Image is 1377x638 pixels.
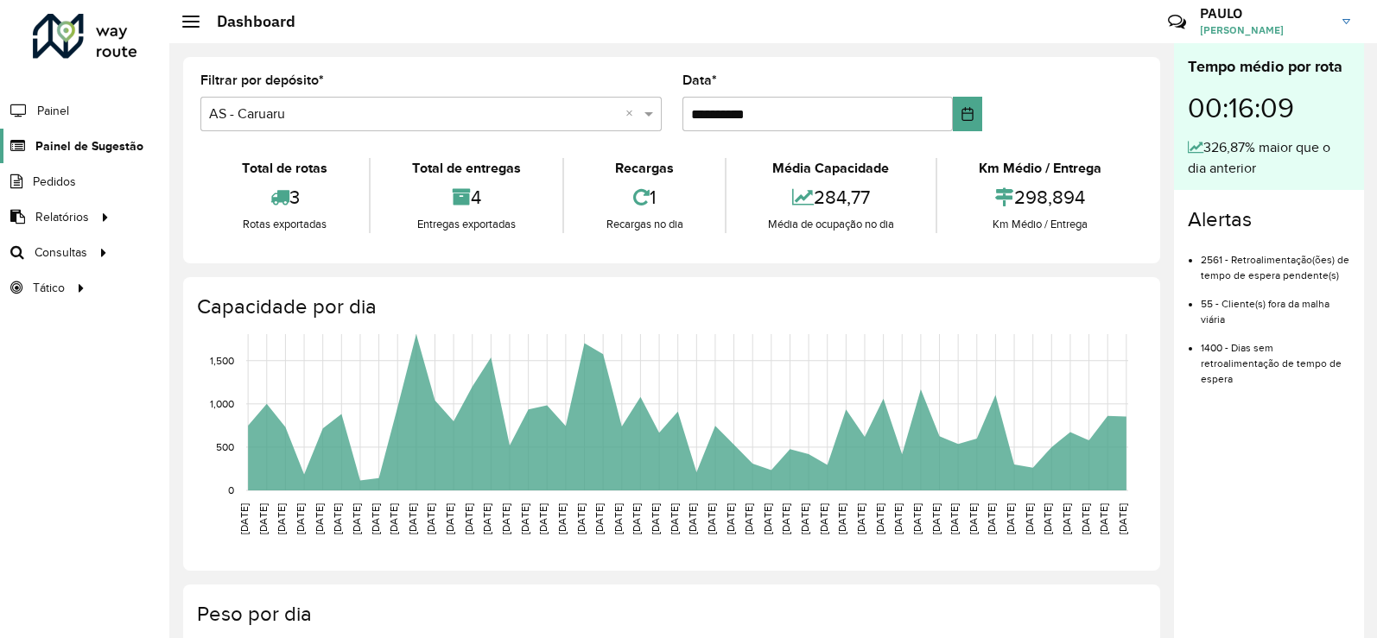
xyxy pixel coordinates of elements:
div: Recargas no dia [568,216,720,233]
div: 298,894 [942,179,1139,216]
div: Total de rotas [205,158,365,179]
span: Relatórios [35,208,89,226]
label: Data [682,70,717,91]
text: [DATE] [295,503,306,534]
div: 1 [568,179,720,216]
text: [DATE] [1005,503,1016,534]
text: [DATE] [1098,503,1109,534]
text: [DATE] [500,503,511,534]
text: [DATE] [949,503,960,534]
text: [DATE] [631,503,642,534]
text: [DATE] [1080,503,1091,534]
span: Painel [37,102,69,120]
div: 284,77 [731,179,931,216]
text: [DATE] [593,503,605,534]
text: [DATE] [874,503,885,534]
text: [DATE] [986,503,997,534]
text: [DATE] [519,503,530,534]
div: Média de ocupação no dia [731,216,931,233]
text: [DATE] [575,503,587,534]
h3: PAULO [1200,5,1329,22]
span: Tático [33,279,65,297]
text: [DATE] [650,503,661,534]
text: [DATE] [706,503,717,534]
li: 1400 - Dias sem retroalimentação de tempo de espera [1201,327,1350,387]
text: 1,500 [210,355,234,366]
a: Contato Rápido [1158,3,1196,41]
h4: Capacidade por dia [197,294,1143,319]
text: [DATE] [1061,503,1072,534]
text: [DATE] [314,503,325,534]
text: 500 [216,441,234,452]
text: [DATE] [836,503,847,534]
text: [DATE] [257,503,269,534]
div: Entregas exportadas [375,216,558,233]
text: [DATE] [1117,503,1128,534]
text: [DATE] [276,503,287,534]
div: 3 [205,179,365,216]
text: [DATE] [481,503,492,534]
div: 00:16:09 [1188,79,1350,137]
span: Consultas [35,243,87,262]
text: [DATE] [892,503,904,534]
text: [DATE] [238,503,250,534]
text: [DATE] [743,503,754,534]
text: [DATE] [407,503,418,534]
text: [DATE] [968,503,979,534]
text: [DATE] [780,503,791,534]
label: Filtrar por depósito [200,70,324,91]
text: [DATE] [370,503,381,534]
text: [DATE] [332,503,343,534]
span: Painel de Sugestão [35,137,143,155]
text: [DATE] [351,503,362,534]
span: Pedidos [33,173,76,191]
text: [DATE] [911,503,923,534]
text: [DATE] [612,503,624,534]
div: Total de entregas [375,158,558,179]
text: 1,000 [210,398,234,409]
text: [DATE] [425,503,436,534]
h4: Peso por dia [197,602,1143,627]
text: [DATE] [725,503,736,534]
text: [DATE] [537,503,549,534]
text: [DATE] [1024,503,1035,534]
h4: Alertas [1188,207,1350,232]
h2: Dashboard [200,12,295,31]
text: [DATE] [444,503,455,534]
text: 0 [228,484,234,496]
div: Km Médio / Entrega [942,158,1139,179]
div: Rotas exportadas [205,216,365,233]
text: [DATE] [855,503,866,534]
div: Tempo médio por rota [1188,55,1350,79]
text: [DATE] [1042,503,1053,534]
text: [DATE] [762,503,773,534]
text: [DATE] [687,503,698,534]
text: [DATE] [930,503,942,534]
span: Clear all [625,104,640,124]
text: [DATE] [799,503,810,534]
li: 2561 - Retroalimentação(ões) de tempo de espera pendente(s) [1201,239,1350,283]
text: [DATE] [556,503,568,534]
text: [DATE] [669,503,680,534]
div: 4 [375,179,558,216]
text: [DATE] [818,503,829,534]
span: [PERSON_NAME] [1200,22,1329,38]
div: Média Capacidade [731,158,931,179]
div: Km Médio / Entrega [942,216,1139,233]
text: [DATE] [463,503,474,534]
div: Recargas [568,158,720,179]
button: Choose Date [953,97,982,131]
li: 55 - Cliente(s) fora da malha viária [1201,283,1350,327]
div: 326,87% maior que o dia anterior [1188,137,1350,179]
text: [DATE] [388,503,399,534]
